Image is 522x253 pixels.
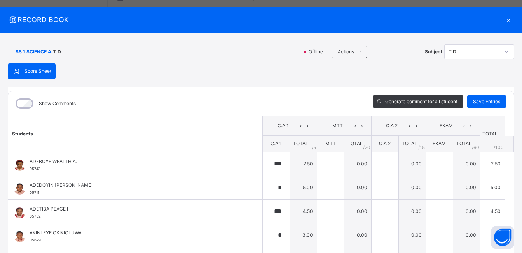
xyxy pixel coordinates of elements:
[432,122,461,129] span: EXAM
[344,223,371,247] td: 0.00
[271,141,282,146] span: C.A 1
[338,48,354,55] span: Actions
[398,176,426,199] td: 0.00
[293,141,308,146] span: TOTAL
[323,122,352,129] span: MTT
[16,48,53,55] span: SS 1 SCIENCE A :
[30,229,245,236] span: AKINLEYE OKIKIOLUWA
[290,152,317,176] td: 2.50
[30,158,245,165] span: ADEBOYE WEALTH A.
[30,167,40,171] span: 05743
[418,144,425,151] span: / 15
[385,98,457,105] span: Generate comment for all student
[344,199,371,223] td: 0.00
[480,116,505,152] th: TOTAL
[480,176,505,199] td: 5.00
[39,100,76,107] label: Show Comments
[30,238,41,242] span: 05679
[30,190,39,195] span: 05711
[453,176,480,199] td: 0.00
[473,98,500,105] span: Save Entries
[24,68,51,75] span: Score Sheet
[290,223,317,247] td: 3.00
[379,141,391,146] span: C.A 2
[480,199,505,223] td: 4.50
[480,223,505,247] td: 3.00
[503,14,514,25] div: ×
[377,122,407,129] span: C.A 2
[290,176,317,199] td: 5.00
[363,144,370,151] span: / 20
[30,206,245,213] span: ADETIBA PEACE I
[480,152,505,176] td: 2.50
[14,207,26,218] img: 05752.png
[472,144,479,151] span: / 60
[344,152,371,176] td: 0.00
[312,144,316,151] span: / 5
[14,230,26,242] img: 05679.png
[433,141,446,146] span: EXAM
[347,141,363,146] span: TOTAL
[8,14,503,25] span: RECORD BOOK
[30,182,245,189] span: ADEDOYIN [PERSON_NAME]
[398,223,426,247] td: 0.00
[53,48,61,55] span: T.D
[453,223,480,247] td: 0.00
[290,199,317,223] td: 4.50
[12,131,33,137] span: Students
[398,199,426,223] td: 0.00
[453,199,480,223] td: 0.00
[14,183,26,195] img: 05711.png
[269,122,298,129] span: C.A 1
[425,48,442,55] span: Subject
[456,141,471,146] span: TOTAL
[325,141,336,146] span: MTT
[491,226,514,249] button: Open asap
[494,144,504,151] span: /100
[398,152,426,176] td: 0.00
[30,214,41,218] span: 05752
[402,141,417,146] span: TOTAL
[453,152,480,176] td: 0.00
[344,176,371,199] td: 0.00
[449,48,500,55] div: T.D
[14,159,26,171] img: 05743.png
[308,48,328,55] span: Offline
